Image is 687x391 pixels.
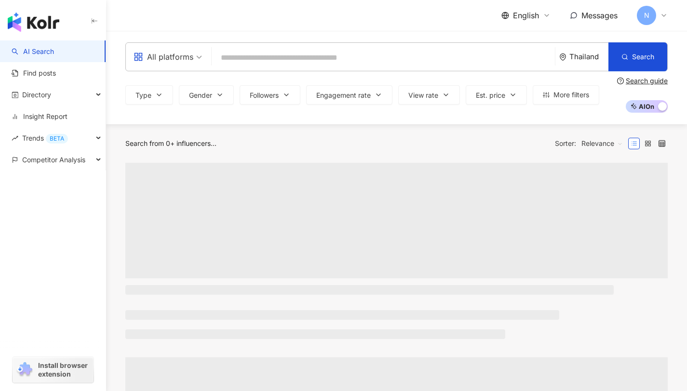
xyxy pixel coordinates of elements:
[581,11,618,20] span: Messages
[608,42,667,71] button: Search
[22,84,51,105] span: Directory
[22,149,85,170] span: Competitor Analysis
[533,85,599,104] button: More filters
[626,77,668,85] div: Search guide
[569,52,608,61] div: Thailand
[135,91,151,99] span: Type
[189,91,212,99] span: Gender
[553,91,589,99] span: More filters
[15,362,34,378] img: chrome extension
[125,140,216,147] div: Search from 0+ influencers...
[22,127,68,149] span: Trends
[513,10,539,21] span: English
[617,78,624,84] span: question-circle
[306,85,392,104] button: Engagement rate
[179,85,234,104] button: Gender
[46,134,68,143] div: BETA
[12,135,18,142] span: rise
[644,10,649,21] span: N
[398,85,460,104] button: View rate
[13,357,94,383] a: chrome extensionInstall browser extension
[134,49,193,65] div: All platforms
[134,52,143,62] span: appstore
[240,85,300,104] button: Followers
[12,112,67,121] a: Insight Report
[125,85,173,104] button: Type
[581,136,623,151] span: Relevance
[466,85,527,104] button: Est. price
[555,136,628,151] div: Sorter:
[408,91,438,99] span: View rate
[38,361,91,378] span: Install browser extension
[632,53,654,61] span: Search
[250,91,279,99] span: Followers
[8,13,59,32] img: logo
[316,91,371,99] span: Engagement rate
[559,53,566,61] span: environment
[476,91,505,99] span: Est. price
[12,47,54,56] a: searchAI Search
[12,68,56,78] a: Find posts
